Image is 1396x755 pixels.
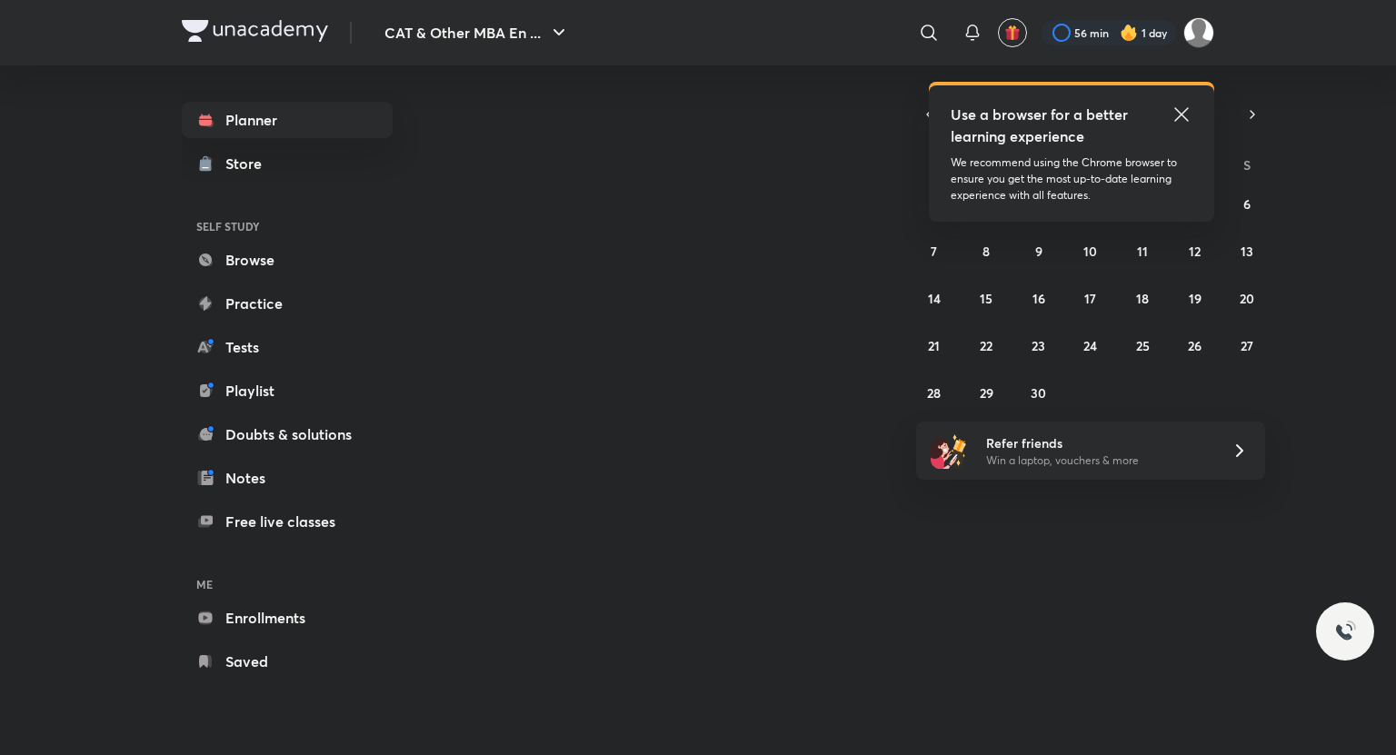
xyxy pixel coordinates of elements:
img: avatar [1004,25,1021,41]
abbr: September 18, 2025 [1136,290,1149,307]
a: Notes [182,460,393,496]
abbr: September 28, 2025 [927,384,941,402]
h5: Use a browser for a better learning experience [951,104,1132,147]
button: September 26, 2025 [1181,331,1210,360]
button: September 15, 2025 [972,283,1001,313]
img: Company Logo [182,20,328,42]
button: September 22, 2025 [972,331,1001,360]
button: September 21, 2025 [920,331,949,360]
button: September 9, 2025 [1024,236,1053,265]
abbr: September 14, 2025 [928,290,941,307]
abbr: September 24, 2025 [1083,337,1097,354]
abbr: September 21, 2025 [928,337,940,354]
a: Store [182,145,393,182]
p: We recommend using the Chrome browser to ensure you get the most up-to-date learning experience w... [951,154,1192,204]
abbr: September 29, 2025 [980,384,993,402]
button: September 20, 2025 [1232,283,1261,313]
button: September 18, 2025 [1128,283,1157,313]
img: ttu [1334,621,1356,642]
abbr: September 16, 2025 [1032,290,1045,307]
abbr: September 9, 2025 [1035,243,1042,260]
a: Practice [182,285,393,322]
button: September 24, 2025 [1076,331,1105,360]
abbr: September 19, 2025 [1189,290,1202,307]
button: CAT & Other MBA En ... [374,15,581,51]
a: Tests [182,329,393,365]
a: Doubts & solutions [182,416,393,452]
a: Enrollments [182,600,393,636]
abbr: September 12, 2025 [1189,243,1201,260]
abbr: September 6, 2025 [1243,195,1251,213]
div: Store [225,153,273,174]
h6: SELF STUDY [182,211,393,242]
button: September 25, 2025 [1128,331,1157,360]
abbr: September 26, 2025 [1188,337,1202,354]
button: September 8, 2025 [972,236,1001,265]
a: Free live classes [182,503,393,540]
button: September 11, 2025 [1128,236,1157,265]
abbr: September 25, 2025 [1136,337,1150,354]
button: September 6, 2025 [1232,189,1261,218]
button: September 12, 2025 [1181,236,1210,265]
a: Saved [182,643,393,680]
button: September 23, 2025 [1024,331,1053,360]
button: September 7, 2025 [920,236,949,265]
abbr: September 30, 2025 [1031,384,1046,402]
button: September 28, 2025 [920,378,949,407]
abbr: September 27, 2025 [1241,337,1253,354]
a: Company Logo [182,20,328,46]
img: streak [1120,24,1138,42]
button: September 16, 2025 [1024,283,1053,313]
button: September 14, 2025 [920,283,949,313]
abbr: September 10, 2025 [1083,243,1097,260]
button: September 19, 2025 [1181,283,1210,313]
abbr: September 8, 2025 [982,243,990,260]
a: Browse [182,242,393,278]
abbr: September 7, 2025 [931,243,937,260]
img: referral [931,432,967,469]
abbr: September 11, 2025 [1137,243,1148,260]
button: September 17, 2025 [1076,283,1105,313]
img: Nitin [1183,17,1214,48]
abbr: September 20, 2025 [1240,290,1254,307]
abbr: Saturday [1243,156,1251,174]
a: Playlist [182,373,393,409]
button: September 13, 2025 [1232,236,1261,265]
abbr: September 17, 2025 [1084,290,1096,307]
abbr: September 23, 2025 [1032,337,1045,354]
abbr: September 13, 2025 [1241,243,1253,260]
button: September 29, 2025 [972,378,1001,407]
h6: ME [182,569,393,600]
a: Planner [182,102,393,138]
button: September 10, 2025 [1076,236,1105,265]
h6: Refer friends [986,433,1210,452]
p: Win a laptop, vouchers & more [986,452,1210,469]
abbr: September 22, 2025 [980,337,992,354]
button: avatar [998,18,1027,47]
abbr: September 15, 2025 [980,290,992,307]
button: September 30, 2025 [1024,378,1053,407]
button: September 27, 2025 [1232,331,1261,360]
